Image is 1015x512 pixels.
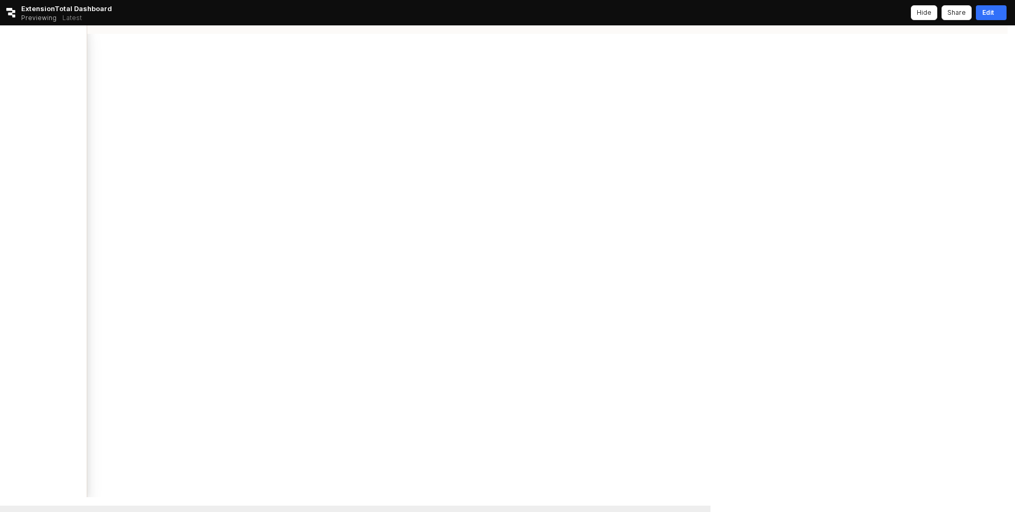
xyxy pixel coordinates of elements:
span: Previewing [21,13,57,23]
button: Hide app [911,5,937,20]
p: Share [947,8,966,17]
main: App Frame [87,25,1008,34]
span: ExtensionTotal Dashboard [21,3,112,14]
p: Latest [62,14,82,22]
div: Previewing Latest [21,11,88,25]
div: Hide [917,6,931,20]
button: Share app [942,5,972,20]
button: Add app to favorites [116,3,127,14]
button: Edit [976,5,1007,20]
button: Releases and History [57,11,88,25]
